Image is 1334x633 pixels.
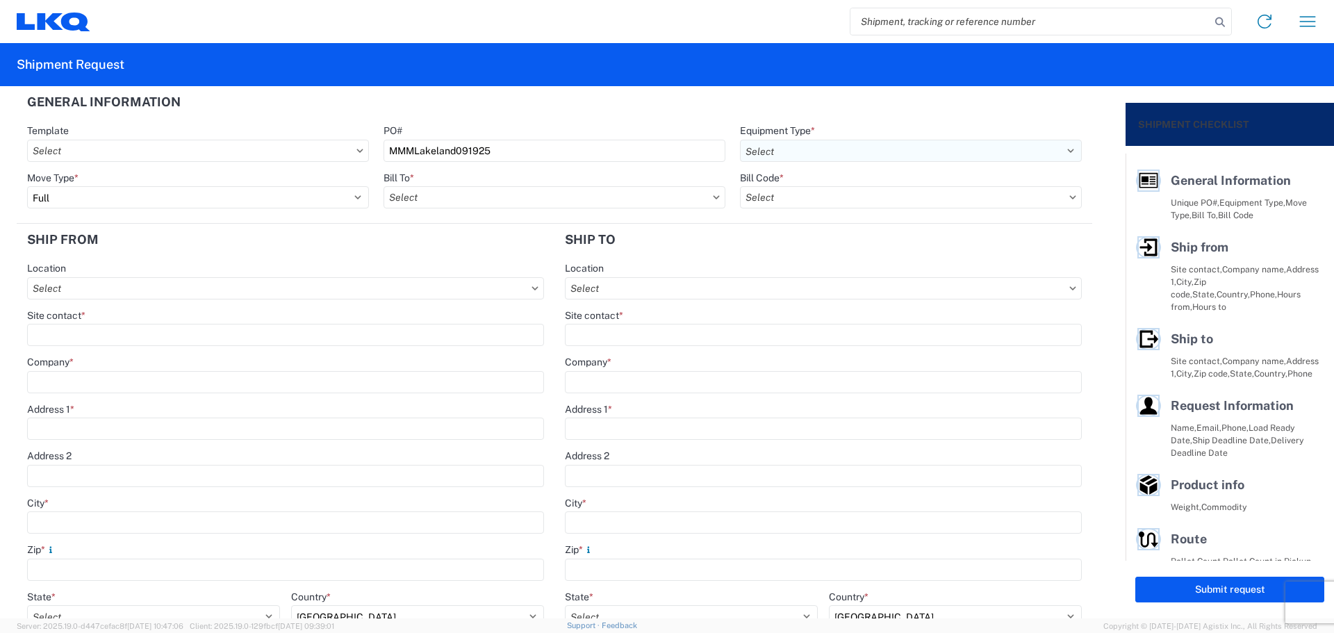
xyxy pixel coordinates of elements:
input: Select [27,277,544,299]
span: Weight, [1171,502,1201,512]
label: Zip [565,543,594,556]
label: Bill To [384,172,414,184]
span: Ship to [1171,331,1213,346]
button: Submit request [1135,577,1324,602]
span: Request Information [1171,398,1294,413]
h2: Shipment Request [17,56,124,73]
span: Bill Code [1218,210,1253,220]
label: Move Type [27,172,79,184]
span: City, [1176,368,1194,379]
label: City [27,497,49,509]
input: Select [27,140,369,162]
label: PO# [384,124,402,137]
label: Location [27,262,66,274]
span: Email, [1196,422,1221,433]
a: Feedback [602,621,637,630]
label: Company [27,356,74,368]
h2: Shipment Checklist [1138,116,1249,133]
span: Company name, [1222,356,1286,366]
span: [DATE] 10:47:06 [127,622,183,630]
h2: General Information [27,95,181,109]
label: Location [565,262,604,274]
span: General Information [1171,173,1291,188]
span: State, [1230,368,1254,379]
label: State [27,591,56,603]
input: Select [565,277,1082,299]
span: Equipment Type, [1219,197,1285,208]
span: Site contact, [1171,356,1222,366]
label: Zip [27,543,56,556]
span: Company name, [1222,264,1286,274]
span: Bill To, [1192,210,1218,220]
label: Address 1 [565,403,612,416]
input: Select [740,186,1082,208]
span: Product info [1171,477,1244,492]
span: Ship from [1171,240,1228,254]
span: Server: 2025.19.0-d447cefac8f [17,622,183,630]
label: Site contact [565,309,623,322]
span: Phone [1287,368,1312,379]
label: Address 1 [27,403,74,416]
label: City [565,497,586,509]
span: Copyright © [DATE]-[DATE] Agistix Inc., All Rights Reserved [1103,620,1317,632]
span: Client: 2025.19.0-129fbcf [190,622,334,630]
label: Bill Code [740,172,784,184]
span: Unique PO#, [1171,197,1219,208]
input: Shipment, tracking or reference number [850,8,1210,35]
span: Name, [1171,422,1196,433]
span: Country, [1254,368,1287,379]
h2: Ship from [27,233,99,247]
span: Zip code, [1194,368,1230,379]
span: Pallet Count, [1171,556,1223,566]
label: Company [565,356,611,368]
label: Country [291,591,331,603]
span: City, [1176,277,1194,287]
a: Support [567,621,602,630]
span: Site contact, [1171,264,1222,274]
input: Select [384,186,725,208]
span: State, [1192,289,1217,299]
label: Template [27,124,69,137]
span: Phone, [1250,289,1277,299]
label: Country [829,591,868,603]
label: Address 2 [565,450,609,462]
span: Hours to [1192,302,1226,312]
label: State [565,591,593,603]
label: Equipment Type [740,124,815,137]
span: Commodity [1201,502,1247,512]
span: Pallet Count in Pickup Stops equals Pallet Count in delivery stops, [1171,556,1317,591]
label: Address 2 [27,450,72,462]
span: Phone, [1221,422,1249,433]
label: Site contact [27,309,85,322]
span: Ship Deadline Date, [1192,435,1271,445]
span: Country, [1217,289,1250,299]
h2: Ship to [565,233,616,247]
span: [DATE] 09:39:01 [278,622,334,630]
span: Route [1171,532,1207,546]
